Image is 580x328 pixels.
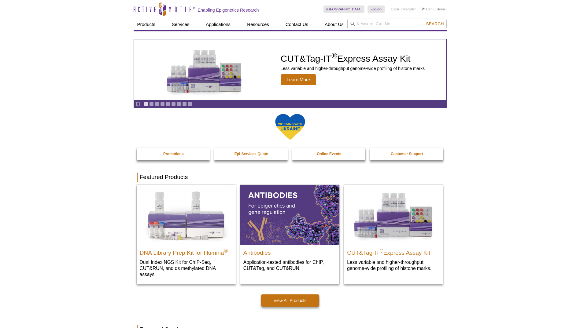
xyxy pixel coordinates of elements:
[224,248,228,253] sup: ®
[137,148,211,160] a: Promotions
[155,102,159,106] a: Go to slide 3
[422,5,447,13] li: (0 items)
[422,7,425,10] img: Your Cart
[317,152,341,156] strong: Online Events
[281,54,425,63] h2: CUT&Tag-IT Express Assay Kit
[282,19,312,30] a: Contact Us
[154,36,255,103] img: CUT&Tag-IT Express Assay Kit
[243,19,273,30] a: Resources
[149,102,154,106] a: Go to slide 2
[144,102,148,106] a: Go to slide 1
[391,7,399,11] a: Login
[368,5,385,13] a: English
[261,294,319,307] a: View All Products
[140,259,233,278] p: Dual Index NGS Kit for ChIP-Seq, CUT&RUN, and ds methylated DNA assays.
[166,102,170,106] a: Go to slide 5
[292,148,366,160] a: Online Events
[331,51,337,60] sup: ®
[163,152,184,156] strong: Promotions
[347,247,440,256] h2: CUT&Tag-IT Express Assay Kit
[134,39,446,100] article: CUT&Tag-IT Express Assay Kit
[134,39,446,100] a: CUT&Tag-IT Express Assay Kit CUT&Tag-IT®Express Assay Kit Less variable and higher-throughput gen...
[240,185,339,245] img: All Antibodies
[137,173,444,182] h2: Featured Products
[198,7,259,13] h2: Enabling Epigenetics Research
[347,19,447,29] input: Keyword, Cat. No.
[347,259,440,272] p: Less variable and higher-throughput genome-wide profiling of histone marks​.
[401,5,402,13] li: |
[281,66,425,71] p: Less variable and higher-throughput genome-wide profiling of histone marks
[323,5,365,13] a: [GEOGRAPHIC_DATA]
[160,102,165,106] a: Go to slide 4
[137,185,236,245] img: DNA Library Prep Kit for Illumina
[380,248,383,253] sup: ®
[424,21,445,27] button: Search
[202,19,234,30] a: Applications
[171,102,176,106] a: Go to slide 6
[422,7,433,11] a: Cart
[243,247,336,256] h2: Antibodies
[134,19,159,30] a: Products
[168,19,193,30] a: Services
[240,185,339,277] a: All Antibodies Antibodies Application-tested antibodies for ChIP, CUT&Tag, and CUT&RUN.
[188,102,192,106] a: Go to slide 9
[403,7,416,11] a: Register
[321,19,347,30] a: About Us
[137,185,236,283] a: DNA Library Prep Kit for Illumina DNA Library Prep Kit for Illumina® Dual Index NGS Kit for ChIP-...
[243,259,336,272] p: Application-tested antibodies for ChIP, CUT&Tag, and CUT&RUN.
[140,247,233,256] h2: DNA Library Prep Kit for Illumina
[281,74,316,85] span: Learn More
[182,102,187,106] a: Go to slide 8
[235,152,268,156] strong: Epi-Services Quote
[426,21,444,26] span: Search
[344,185,443,277] a: CUT&Tag-IT® Express Assay Kit CUT&Tag-IT®Express Assay Kit Less variable and higher-throughput ge...
[275,113,305,140] img: We Stand With Ukraine
[391,152,423,156] strong: Customer Support
[135,102,140,106] a: Toggle autoplay
[214,148,288,160] a: Epi-Services Quote
[370,148,444,160] a: Customer Support
[177,102,181,106] a: Go to slide 7
[344,185,443,245] img: CUT&Tag-IT® Express Assay Kit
